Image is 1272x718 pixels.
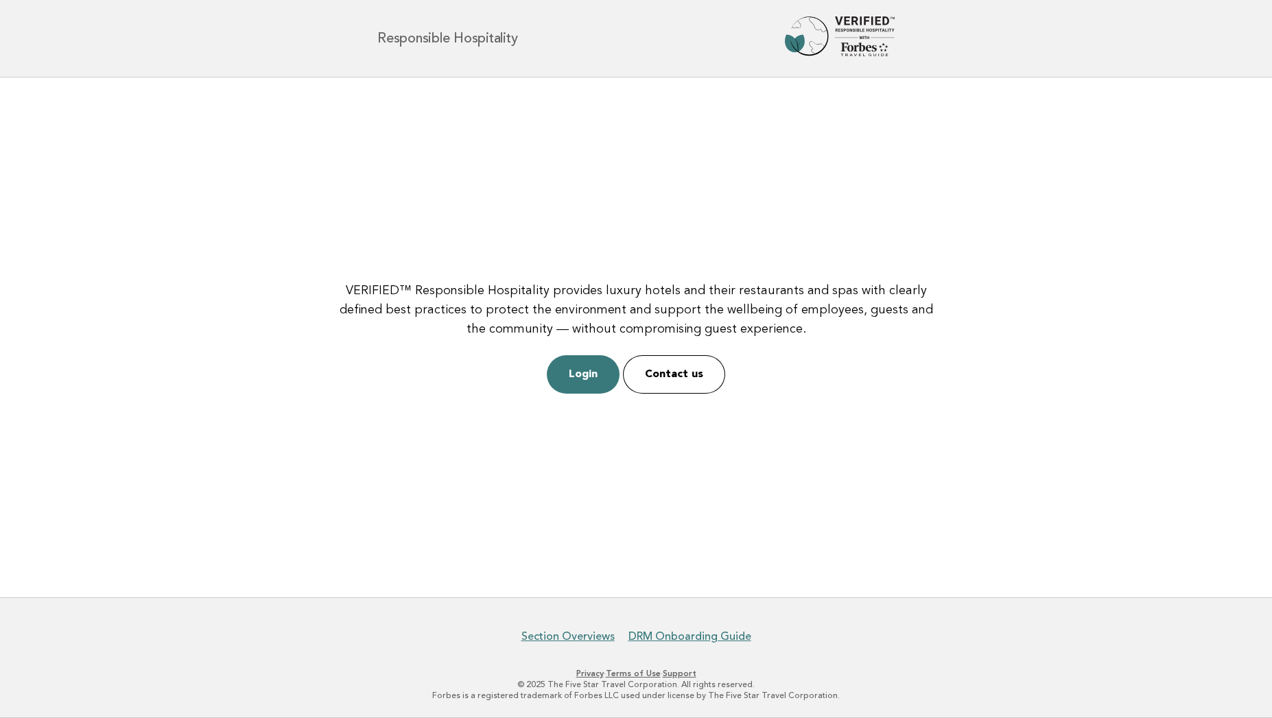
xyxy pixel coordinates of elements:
h1: Responsible Hospitality [377,32,517,45]
p: · · [216,668,1056,679]
a: Support [663,669,696,678]
a: Login [547,355,620,394]
img: Forbes Travel Guide [785,16,895,60]
p: Forbes is a registered trademark of Forbes LLC used under license by The Five Star Travel Corpora... [216,690,1056,701]
p: VERIFIED™ Responsible Hospitality provides luxury hotels and their restaurants and spas with clea... [335,281,938,339]
a: Contact us [623,355,725,394]
a: Section Overviews [521,630,615,643]
a: Terms of Use [606,669,661,678]
a: Privacy [576,669,604,678]
a: DRM Onboarding Guide [628,630,751,643]
p: © 2025 The Five Star Travel Corporation. All rights reserved. [216,679,1056,690]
